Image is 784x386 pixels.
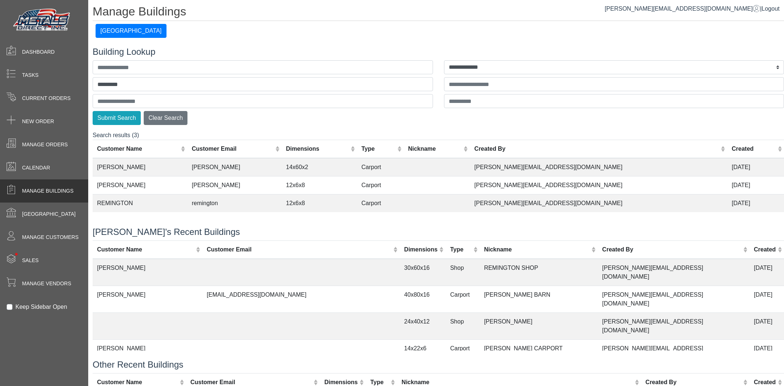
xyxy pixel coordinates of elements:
[282,176,357,194] td: 12x6x8
[22,233,79,241] span: Manage Customers
[22,94,71,102] span: Current Orders
[446,312,480,339] td: Shop
[480,339,598,366] td: [PERSON_NAME] CARPORT
[97,144,179,153] div: Customer Name
[754,245,776,254] div: Created
[749,312,784,339] td: [DATE]
[192,144,273,153] div: Customer Email
[446,286,480,312] td: Carport
[93,259,203,286] td: [PERSON_NAME]
[598,259,749,286] td: [PERSON_NAME][EMAIL_ADDRESS][DOMAIN_NAME]
[22,48,55,56] span: Dashboard
[602,245,741,254] div: Created By
[749,259,784,286] td: [DATE]
[404,245,438,254] div: Dimensions
[22,141,68,149] span: Manage Orders
[93,339,203,366] td: [PERSON_NAME]
[187,158,282,176] td: [PERSON_NAME]
[749,286,784,312] td: [DATE]
[598,286,749,312] td: [PERSON_NAME][EMAIL_ADDRESS][DOMAIN_NAME]
[11,7,74,34] img: Metals Direct Inc Logo
[93,131,784,218] div: Search results (3)
[727,158,784,176] td: [DATE]
[470,194,727,212] td: [PERSON_NAME][EMAIL_ADDRESS][DOMAIN_NAME]
[357,194,404,212] td: Carport
[22,187,74,195] span: Manage Buildings
[96,24,167,38] button: [GEOGRAPHIC_DATA]
[22,280,71,287] span: Manage Vendors
[93,360,784,370] h4: Other Recent Buildings
[727,176,784,194] td: [DATE]
[96,28,167,34] a: [GEOGRAPHIC_DATA]
[203,286,400,312] td: [EMAIL_ADDRESS][DOMAIN_NAME]
[408,144,462,153] div: Nickname
[400,286,446,312] td: 40x80x16
[480,286,598,312] td: [PERSON_NAME] BARN
[480,312,598,339] td: [PERSON_NAME]
[7,242,26,266] span: •
[207,245,392,254] div: Customer Email
[400,312,446,339] td: 24x40x12
[22,257,39,264] span: Sales
[93,4,784,21] h1: Manage Buildings
[93,47,784,57] h4: Building Lookup
[93,158,187,176] td: [PERSON_NAME]
[93,176,187,194] td: [PERSON_NAME]
[727,194,784,212] td: [DATE]
[605,6,760,12] a: [PERSON_NAME][EMAIL_ADDRESS][DOMAIN_NAME]
[480,259,598,286] td: REMINGTON SHOP
[357,158,404,176] td: Carport
[97,245,194,254] div: Customer Name
[22,164,50,172] span: Calendar
[93,194,187,212] td: REMINGTON
[22,118,54,125] span: New Order
[282,158,357,176] td: 14x60x2
[282,194,357,212] td: 12x6x8
[187,194,282,212] td: remington
[598,312,749,339] td: [PERSON_NAME][EMAIL_ADDRESS][DOMAIN_NAME]
[400,259,446,286] td: 30x60x16
[450,245,472,254] div: Type
[144,111,187,125] button: Clear Search
[762,6,780,12] span: Logout
[93,227,784,237] h4: [PERSON_NAME]'s Recent Buildings
[15,303,67,311] label: Keep Sidebar Open
[187,176,282,194] td: [PERSON_NAME]
[361,144,395,153] div: Type
[286,144,349,153] div: Dimensions
[446,339,480,366] td: Carport
[749,339,784,366] td: [DATE]
[598,339,749,366] td: [PERSON_NAME][EMAIL_ADDRESS][DOMAIN_NAME]
[446,259,480,286] td: Shop
[22,71,39,79] span: Tasks
[93,286,203,312] td: [PERSON_NAME]
[475,144,719,153] div: Created By
[22,210,76,218] span: [GEOGRAPHIC_DATA]
[470,158,727,176] td: [PERSON_NAME][EMAIL_ADDRESS][DOMAIN_NAME]
[605,4,780,13] div: |
[470,176,727,194] td: [PERSON_NAME][EMAIL_ADDRESS][DOMAIN_NAME]
[400,339,446,366] td: 14x22x6
[484,245,590,254] div: Nickname
[732,144,776,153] div: Created
[357,176,404,194] td: Carport
[93,111,141,125] button: Submit Search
